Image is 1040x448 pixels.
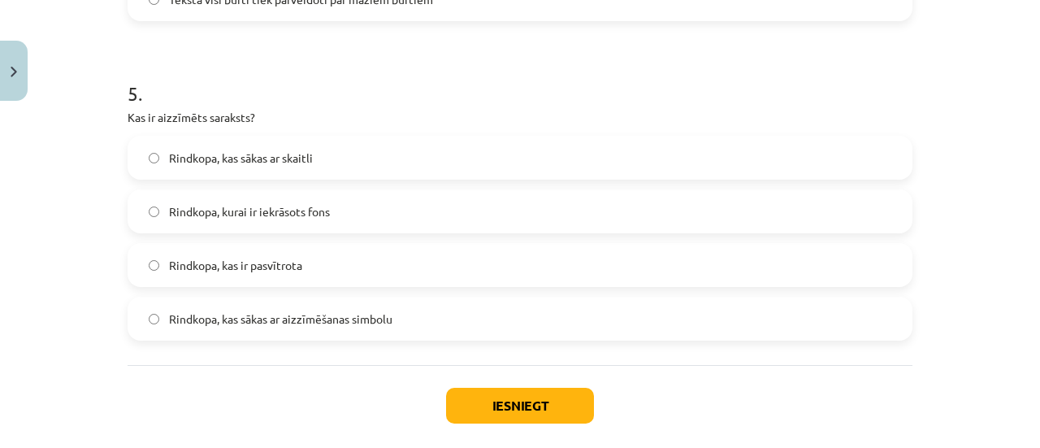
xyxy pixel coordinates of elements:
[169,311,392,328] span: Rindkopa, kas sākas ar aizzīmēšanas simbolu
[128,54,912,104] h1: 5 .
[169,257,302,274] span: Rindkopa, kas ir pasvītrota
[149,153,159,163] input: Rindkopa, kas sākas ar skaitli
[446,388,594,424] button: Iesniegt
[169,203,330,220] span: Rindkopa, kurai ir iekrāsots fons
[169,150,313,167] span: Rindkopa, kas sākas ar skaitli
[149,207,159,217] input: Rindkopa, kurai ir iekrāsots fons
[149,314,159,324] input: Rindkopa, kas sākas ar aizzīmēšanas simbolu
[11,67,17,77] img: icon-close-lesson-0947bae3869378f0d4975bcd49f059093ad1ed9edebbc8119c70593378902aed.svg
[149,260,159,271] input: Rindkopa, kas ir pasvītrota
[128,109,912,126] p: Kas ir aizzīmēts saraksts?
